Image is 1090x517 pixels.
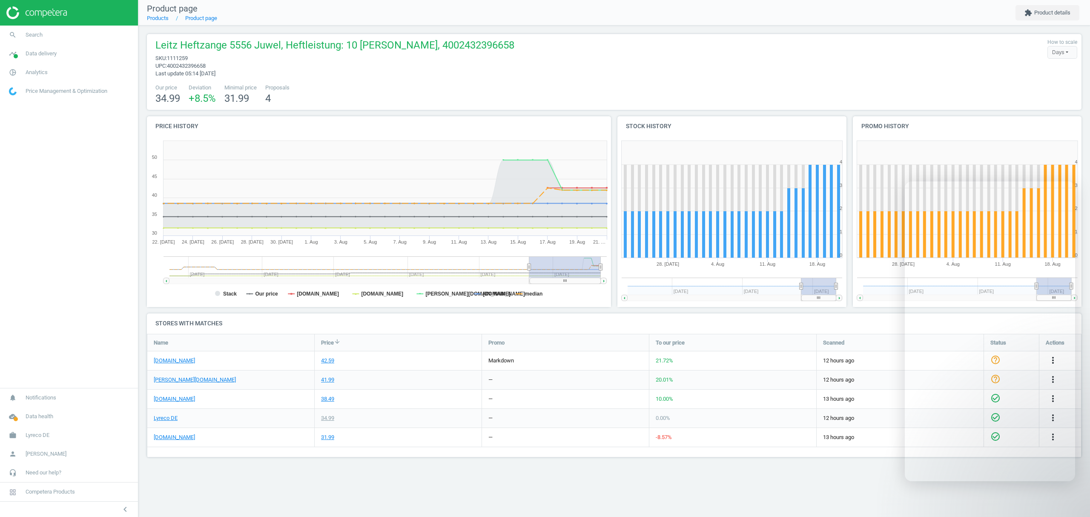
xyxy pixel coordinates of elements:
div: — [488,395,493,403]
tspan: 24. [DATE] [182,239,204,244]
span: upc : [155,63,167,69]
span: 34.99 [155,92,180,104]
tspan: 30. [DATE] [270,239,293,244]
i: timeline [5,46,21,62]
iframe: Intercom live chat [1055,488,1075,508]
span: 13 hours ago [823,434,977,441]
text: 4 [840,159,842,164]
tspan: [DOMAIN_NAME] [361,291,403,297]
text: 0 [1075,253,1077,258]
text: 2 [840,206,842,211]
text: 0 [840,253,842,258]
div: Days [1047,46,1077,59]
span: -8.57 % [656,434,672,440]
a: [DOMAIN_NAME] [154,357,195,365]
text: 35 [152,212,157,217]
tspan: 1. Aug [304,239,318,244]
tspan: [PERSON_NAME][DOMAIN_NAME] [425,291,510,297]
a: Lyreco DE [154,414,178,422]
tspan: 28. [DATE] [657,261,679,267]
tspan: 21. … [593,239,605,244]
i: arrow_downward [334,338,341,345]
span: Scanned [823,339,844,346]
i: cloud_done [5,408,21,425]
span: Leitz Heftzange 5556 Juwel, Heftleistung: 10 [PERSON_NAME], 4002432396658 [155,38,514,55]
span: Search [26,31,43,39]
tspan: median [525,291,542,297]
span: Proposals [265,84,290,92]
i: notifications [5,390,21,406]
div: 42.59 [321,357,334,365]
span: 10.00 % [656,396,673,402]
text: 3 [840,183,842,188]
span: Minimal price [224,84,257,92]
span: 12 hours ago [823,376,977,384]
tspan: [DOMAIN_NAME] [483,291,525,297]
text: 3 [1075,183,1077,188]
span: 31.99 [224,92,249,104]
h4: Stores with matches [147,313,1081,333]
tspan: 18. Aug [809,261,825,267]
text: 2 [1075,206,1077,211]
tspan: 11. Aug [760,261,775,267]
label: How to scale [1047,39,1077,46]
text: 1 [840,229,842,234]
tspan: 28. [DATE] [241,239,264,244]
tspan: 9. Aug [423,239,436,244]
button: extensionProduct details [1015,5,1079,20]
text: 30 [152,230,157,236]
i: pie_chart_outlined [5,64,21,80]
tspan: 7. Aug [393,239,407,244]
span: Lyreco DE [26,431,49,439]
div: — [488,434,493,441]
span: Competera Products [26,488,75,496]
span: 13 hours ago [823,395,977,403]
tspan: Our price [255,291,278,297]
text: 40 [152,192,157,198]
a: [DOMAIN_NAME] [154,434,195,441]
span: 20.01 % [656,376,673,383]
div: 38.49 [321,395,334,403]
span: 4 [265,92,271,104]
span: sku : [155,55,167,61]
i: chevron_left [120,504,130,514]
span: 0.00 % [656,415,670,421]
h4: Price history [147,116,611,136]
span: Price [321,339,334,346]
span: markdown [488,357,514,364]
span: Promo [488,339,505,346]
span: Our price [155,84,180,92]
span: Product page [147,3,198,14]
tspan: 13. Aug [481,239,496,244]
span: 1111259 [167,55,188,61]
span: +8.5 % [189,92,216,104]
i: person [5,446,21,462]
text: 50 [152,155,157,160]
div: 34.99 [321,414,334,422]
tspan: 26. [DATE] [211,239,234,244]
a: Product page [185,15,217,21]
tspan: 5. Aug [364,239,377,244]
tspan: Stack [223,291,237,297]
span: Need our help? [26,469,61,477]
i: work [5,427,21,443]
span: 4002432396658 [167,63,206,69]
h4: Promo history [853,116,1082,136]
span: Data health [26,413,53,420]
text: 4 [1075,159,1077,164]
tspan: 22. [DATE] [152,239,175,244]
tspan: 15. Aug [510,239,526,244]
iframe: Intercom live chat [905,181,1075,481]
i: extension [1024,9,1032,17]
img: wGWNvw8QSZomAAAAABJRU5ErkJggg== [9,87,17,95]
span: Analytics [26,69,48,76]
span: 12 hours ago [823,357,977,365]
span: 12 hours ago [823,414,977,422]
a: [DOMAIN_NAME] [154,395,195,403]
h4: Stock history [617,116,846,136]
div: — [488,414,493,422]
span: Price Management & Optimization [26,87,107,95]
i: headset_mic [5,465,21,481]
div: — [488,376,493,384]
span: Name [154,339,168,346]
